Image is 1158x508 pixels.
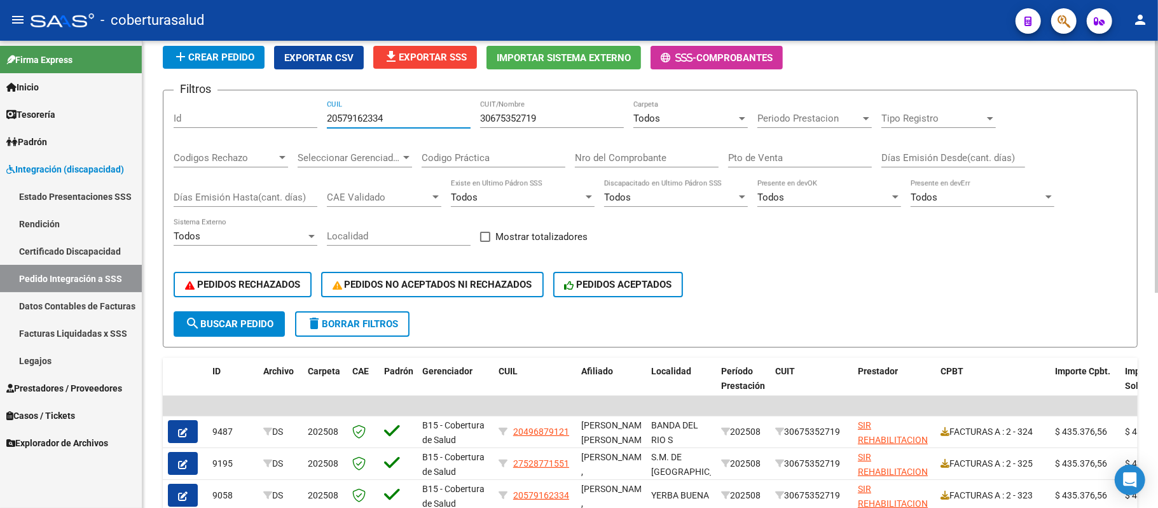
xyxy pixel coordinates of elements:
[207,358,258,414] datatable-header-cell: ID
[651,452,737,477] span: S.M. DE [GEOGRAPHIC_DATA]
[174,152,277,164] span: Codigos Rechazo
[307,318,398,330] span: Borrar Filtros
[422,366,472,376] span: Gerenciador
[308,458,338,469] span: 202508
[327,192,430,203] span: CAE Validado
[651,420,698,445] span: BANDA DEL RIO S
[212,456,253,471] div: 9195
[422,420,485,445] span: B15 - Cobertura de Salud
[486,46,641,69] button: Importar Sistema Externo
[721,456,765,471] div: 202508
[497,52,631,64] span: Importar Sistema Externo
[212,488,253,503] div: 9058
[10,12,25,27] mat-icon: menu
[881,113,984,124] span: Tipo Registro
[422,452,485,477] span: B15 - Cobertura de Salud
[581,452,649,477] span: [PERSON_NAME] ,
[721,425,765,439] div: 202508
[185,318,273,330] span: Buscar Pedido
[174,272,312,297] button: PEDIDOS RECHAZADOS
[581,366,613,376] span: Afiliado
[757,192,784,203] span: Todos
[1115,465,1145,495] div: Open Intercom Messenger
[212,425,253,439] div: 9487
[651,46,783,69] button: -Comprobantes
[174,311,285,337] button: Buscar Pedido
[308,427,338,437] span: 202508
[6,436,108,450] span: Explorador de Archivos
[173,52,254,63] span: Crear Pedido
[646,358,716,414] datatable-header-cell: Localidad
[499,366,518,376] span: CUIL
[347,358,379,414] datatable-header-cell: CAE
[6,108,55,122] span: Tesorería
[352,366,369,376] span: CAE
[6,409,75,423] span: Casos / Tickets
[716,358,770,414] datatable-header-cell: Período Prestación
[383,49,399,64] mat-icon: file_download
[495,229,588,244] span: Mostrar totalizadores
[513,427,569,437] span: 20496879121
[1055,458,1107,469] span: $ 435.376,56
[308,490,338,500] span: 202508
[303,358,347,414] datatable-header-cell: Carpeta
[581,420,649,460] span: [PERSON_NAME] [PERSON_NAME] ,
[6,135,47,149] span: Padrón
[493,358,576,414] datatable-header-cell: CUIL
[941,366,963,376] span: CPBT
[308,366,340,376] span: Carpeta
[941,425,1045,439] div: FACTURAS A : 2 - 324
[633,113,660,124] span: Todos
[775,366,795,376] span: CUIT
[6,80,39,94] span: Inicio
[1055,366,1110,376] span: Importe Cpbt.
[775,488,848,503] div: 30675352719
[1133,12,1148,27] mat-icon: person
[263,425,298,439] div: DS
[263,456,298,471] div: DS
[576,358,646,414] datatable-header-cell: Afiliado
[6,53,72,67] span: Firma Express
[451,192,478,203] span: Todos
[263,488,298,503] div: DS
[333,279,532,290] span: PEDIDOS NO ACEPTADOS NI RECHAZADOS
[941,488,1045,503] div: FACTURAS A : 2 - 323
[307,316,322,331] mat-icon: delete
[163,46,265,69] button: Crear Pedido
[321,272,544,297] button: PEDIDOS NO ACEPTADOS NI RECHAZADOS
[661,52,696,64] span: -
[775,456,848,471] div: 30675352719
[565,279,672,290] span: PEDIDOS ACEPTADOS
[284,52,354,64] span: Exportar CSV
[174,230,200,242] span: Todos
[298,152,401,164] span: Seleccionar Gerenciador
[757,113,860,124] span: Periodo Prestacion
[373,46,477,69] button: Exportar SSS
[185,279,300,290] span: PEDIDOS RECHAZADOS
[384,366,413,376] span: Padrón
[100,6,204,34] span: - coberturasalud
[941,456,1045,471] div: FACTURAS A : 2 - 325
[513,458,569,469] span: 27528771551
[721,488,765,503] div: 202508
[6,381,122,395] span: Prestadores / Proveedores
[721,366,765,391] span: Período Prestación
[911,192,937,203] span: Todos
[258,358,303,414] datatable-header-cell: Archivo
[770,358,853,414] datatable-header-cell: CUIT
[417,358,493,414] datatable-header-cell: Gerenciador
[6,162,124,176] span: Integración (discapacidad)
[174,80,217,98] h3: Filtros
[1055,490,1107,500] span: $ 435.376,56
[696,52,773,64] span: Comprobantes
[513,490,569,500] span: 20579162334
[775,425,848,439] div: 30675352719
[212,366,221,376] span: ID
[173,49,188,64] mat-icon: add
[651,490,709,500] span: YERBA BUENA
[383,52,467,63] span: Exportar SSS
[274,46,364,69] button: Exportar CSV
[1050,358,1120,414] datatable-header-cell: Importe Cpbt.
[295,311,410,337] button: Borrar Filtros
[553,272,684,297] button: PEDIDOS ACEPTADOS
